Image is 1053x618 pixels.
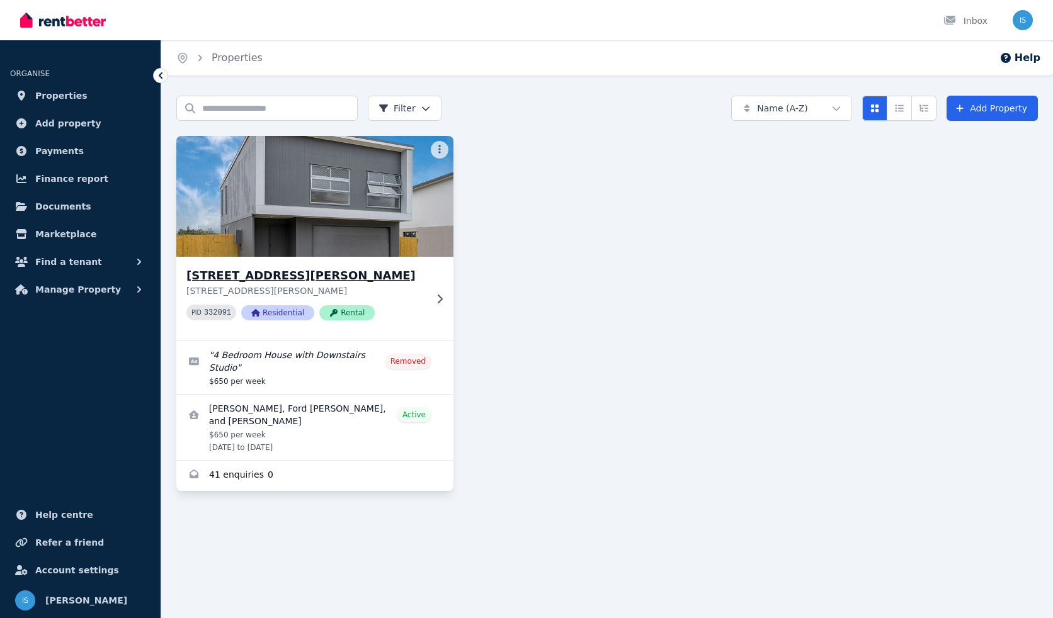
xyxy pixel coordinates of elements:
a: Finance report [10,166,151,191]
img: 49/26 Radke Road, Bethania [169,133,460,260]
a: Refer a friend [10,530,151,555]
button: Filter [368,96,441,121]
button: More options [431,141,448,159]
button: Compact list view [887,96,912,121]
a: Properties [10,83,151,108]
button: Find a tenant [10,249,151,274]
span: ORGANISE [10,69,50,78]
button: Name (A-Z) [731,96,852,121]
a: 49/26 Radke Road, Bethania[STREET_ADDRESS][PERSON_NAME][STREET_ADDRESS][PERSON_NAME]PID 332091Res... [176,136,453,340]
span: Rental [319,305,375,320]
a: Add property [10,111,151,136]
span: Properties [35,88,88,103]
a: View details for Tenielle Popp, Ford Popp, and David Madden [176,395,453,460]
small: PID [191,309,202,316]
button: Card view [862,96,887,121]
button: Help [999,50,1040,65]
a: Documents [10,194,151,219]
img: Isaac [15,590,35,610]
span: Refer a friend [35,535,104,550]
span: Manage Property [35,282,121,297]
span: Help centre [35,507,93,522]
span: Filter [379,102,416,115]
span: Documents [35,199,91,214]
span: Finance report [35,171,108,186]
button: Manage Property [10,277,151,302]
a: Properties [212,52,263,64]
a: Help centre [10,502,151,527]
span: Name (A-Z) [757,102,808,115]
span: [PERSON_NAME] [45,593,127,608]
a: Add Property [947,96,1038,121]
a: Edit listing: 4 Bedroom House with Downstairs Studio [176,341,453,394]
div: Inbox [943,14,988,27]
nav: Breadcrumb [161,40,278,76]
span: Payments [35,143,84,159]
span: Account settings [35,563,119,578]
h3: [STREET_ADDRESS][PERSON_NAME] [186,267,426,284]
span: Marketplace [35,227,96,242]
a: Payments [10,138,151,164]
div: View options [862,96,936,121]
img: RentBetter [20,11,106,30]
span: Residential [241,305,314,320]
code: 332091 [204,308,231,317]
a: Account settings [10,558,151,583]
span: Find a tenant [35,254,102,269]
span: Add property [35,116,101,131]
a: Marketplace [10,222,151,247]
button: Expanded list view [911,96,936,121]
p: [STREET_ADDRESS][PERSON_NAME] [186,284,426,297]
a: Enquiries for 49/26 Radke Road, Bethania [176,461,453,491]
img: Isaac [1013,10,1033,30]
